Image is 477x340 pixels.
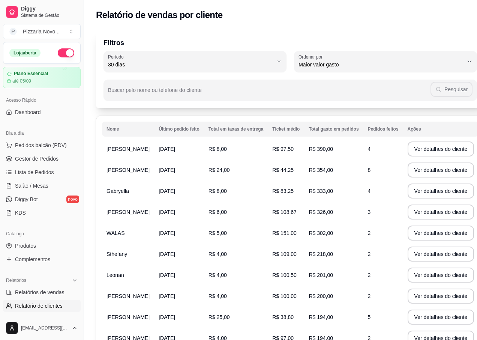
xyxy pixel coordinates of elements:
span: R$ 200,00 [309,293,333,299]
span: R$ 151,00 [272,230,297,236]
span: Maior valor gasto [298,61,463,68]
span: R$ 6,00 [208,209,227,215]
th: Último pedido feito [154,122,204,137]
a: Dashboard [3,106,81,118]
input: Buscar pelo nome ou telefone do cliente [108,89,430,97]
span: Relatórios de vendas [15,289,64,296]
span: R$ 4,00 [208,251,227,257]
span: R$ 97,50 [272,146,294,152]
span: [EMAIL_ADDRESS][DOMAIN_NAME] [21,325,69,331]
span: Pedidos balcão (PDV) [15,141,67,149]
span: 8 [368,167,371,173]
span: [PERSON_NAME] [106,314,150,320]
span: Relatórios [6,277,26,283]
span: [DATE] [159,146,175,152]
p: Filtros [103,38,477,48]
span: R$ 100,00 [272,293,297,299]
a: Relatório de clientes [3,300,81,312]
span: R$ 108,67 [272,209,297,215]
button: Período30 dias [103,51,286,72]
span: Gestor de Pedidos [15,155,58,162]
span: 4 [368,188,371,194]
a: Relatórios de vendas [3,286,81,298]
div: Pizzaria Novo ... [23,28,60,35]
span: [DATE] [159,314,175,320]
span: Leonan [106,272,124,278]
button: Ver detalhes do cliente [408,141,474,156]
span: 4 [368,146,371,152]
span: [PERSON_NAME] [106,146,150,152]
h2: Relatório de vendas por cliente [96,9,223,21]
span: R$ 25,00 [208,314,230,320]
span: [DATE] [159,188,175,194]
span: R$ 354,00 [309,167,333,173]
span: [DATE] [159,293,175,299]
button: Select a team [3,24,81,39]
span: R$ 109,00 [272,251,297,257]
a: Diggy Botnovo [3,193,81,205]
button: Pedidos balcão (PDV) [3,139,81,151]
span: Diggy Bot [15,196,38,203]
span: [DATE] [159,167,175,173]
span: R$ 44,25 [272,167,294,173]
span: R$ 194,00 [309,314,333,320]
span: R$ 4,00 [208,272,227,278]
span: R$ 218,00 [309,251,333,257]
th: Total gasto em pedidos [304,122,363,137]
span: [DATE] [159,209,175,215]
div: Dia a dia [3,127,81,139]
th: Pedidos feitos [363,122,403,137]
span: [DATE] [159,251,175,257]
label: Ordenar por [298,54,325,60]
span: Gabryella [106,188,129,194]
article: até 05/09 [12,78,31,84]
label: Período [108,54,126,60]
span: R$ 4,00 [208,293,227,299]
th: Total em taxas de entrega [204,122,268,137]
span: R$ 201,00 [309,272,333,278]
button: Ver detalhes do cliente [408,184,474,199]
span: P [9,28,17,35]
a: KDS [3,207,81,219]
span: Salão / Mesas [15,182,48,190]
span: [PERSON_NAME] [106,167,150,173]
span: Relatório de clientes [15,302,63,310]
span: R$ 326,00 [309,209,333,215]
th: Ticket médio [268,122,304,137]
span: R$ 83,25 [272,188,294,194]
span: R$ 100,50 [272,272,297,278]
span: Complementos [15,256,50,263]
button: Ver detalhes do cliente [408,162,474,178]
a: Lista de Pedidos [3,166,81,178]
a: Produtos [3,240,81,252]
span: Dashboard [15,108,41,116]
div: Acesso Rápido [3,94,81,106]
button: Ver detalhes do cliente [408,310,474,325]
span: R$ 24,00 [208,167,230,173]
a: Gestor de Pedidos [3,153,81,165]
article: Plano Essencial [14,71,48,77]
span: Lista de Pedidos [15,168,54,176]
a: Plano Essencialaté 05/09 [3,67,81,88]
th: Nome [102,122,154,137]
span: WALAS [106,230,125,236]
span: KDS [15,209,26,217]
span: 30 dias [108,61,273,68]
div: Catálogo [3,228,81,240]
span: Diggy [21,6,78,12]
span: R$ 8,00 [208,146,227,152]
button: [EMAIL_ADDRESS][DOMAIN_NAME] [3,319,81,337]
a: DiggySistema de Gestão [3,3,81,21]
button: Ordenar porMaior valor gasto [294,51,477,72]
span: R$ 390,00 [309,146,333,152]
span: Sistema de Gestão [21,12,78,18]
span: R$ 333,00 [309,188,333,194]
span: R$ 38,80 [272,314,294,320]
a: Relatório de mesas [3,313,81,325]
span: Relatório de mesas [15,316,60,323]
button: Alterar Status [58,48,74,57]
span: [PERSON_NAME] [106,209,150,215]
span: R$ 8,00 [208,188,227,194]
span: [DATE] [159,230,175,236]
span: Sthefany [106,251,127,257]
